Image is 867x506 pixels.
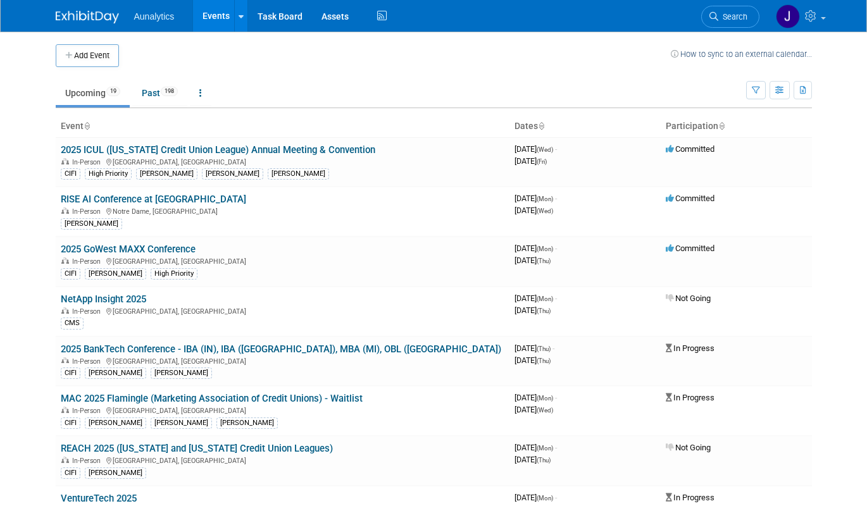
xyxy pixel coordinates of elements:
[537,158,547,165] span: (Fri)
[537,345,551,352] span: (Thu)
[151,367,212,379] div: [PERSON_NAME]
[515,455,551,464] span: [DATE]
[515,443,557,452] span: [DATE]
[61,305,504,316] div: [GEOGRAPHIC_DATA], [GEOGRAPHIC_DATA]
[134,11,175,22] span: Aunalytics
[106,87,120,96] span: 19
[151,268,197,280] div: High Priority
[61,318,84,329] div: CMS
[56,11,119,23] img: ExhibitDay
[202,168,263,180] div: [PERSON_NAME]
[61,467,80,479] div: CIFI
[72,307,104,316] span: In-Person
[61,158,69,164] img: In-Person Event
[515,206,553,215] span: [DATE]
[537,146,553,153] span: (Wed)
[666,194,714,203] span: Committed
[537,257,551,264] span: (Thu)
[151,417,212,429] div: [PERSON_NAME]
[61,268,80,280] div: CIFI
[555,144,557,154] span: -
[537,195,553,202] span: (Mon)
[61,407,69,413] img: In-Person Event
[61,493,137,504] a: VentureTech 2025
[72,158,104,166] span: In-Person
[555,244,557,253] span: -
[61,257,69,264] img: In-Person Event
[509,116,661,137] th: Dates
[552,343,554,353] span: -
[61,293,146,305] a: NetApp Insight 2025
[61,206,504,216] div: Notre Dame, [GEOGRAPHIC_DATA]
[538,121,544,131] a: Sort by Start Date
[515,194,557,203] span: [DATE]
[72,357,104,366] span: In-Person
[61,443,333,454] a: REACH 2025 ([US_STATE] and [US_STATE] Credit Union Leagues)
[537,295,553,302] span: (Mon)
[515,355,551,365] span: [DATE]
[555,393,557,402] span: -
[515,405,553,414] span: [DATE]
[666,493,714,502] span: In Progress
[537,207,553,214] span: (Wed)
[56,116,509,137] th: Event
[85,268,146,280] div: [PERSON_NAME]
[666,343,714,353] span: In Progress
[718,12,747,22] span: Search
[61,393,363,404] a: MAC 2025 Flamingle (Marketing Association of Credit Unions) - Waitlist
[72,457,104,465] span: In-Person
[515,144,557,154] span: [DATE]
[61,357,69,364] img: In-Person Event
[61,307,69,314] img: In-Person Event
[85,417,146,429] div: [PERSON_NAME]
[666,393,714,402] span: In Progress
[537,395,553,402] span: (Mon)
[666,244,714,253] span: Committed
[537,445,553,452] span: (Mon)
[776,4,800,28] img: Julie Grisanti-Cieslak
[132,81,187,105] a: Past198
[61,144,375,156] a: 2025 ICUL ([US_STATE] Credit Union League) Annual Meeting & Convention
[537,407,553,414] span: (Wed)
[85,367,146,379] div: [PERSON_NAME]
[515,343,554,353] span: [DATE]
[515,393,557,402] span: [DATE]
[85,168,132,180] div: High Priority
[701,6,759,28] a: Search
[72,407,104,415] span: In-Person
[85,467,146,479] div: [PERSON_NAME]
[666,443,711,452] span: Not Going
[666,293,711,303] span: Not Going
[718,121,725,131] a: Sort by Participation Type
[555,443,557,452] span: -
[537,495,553,502] span: (Mon)
[84,121,90,131] a: Sort by Event Name
[61,405,504,415] div: [GEOGRAPHIC_DATA], [GEOGRAPHIC_DATA]
[216,417,278,429] div: [PERSON_NAME]
[61,156,504,166] div: [GEOGRAPHIC_DATA], [GEOGRAPHIC_DATA]
[61,244,196,255] a: 2025 GoWest MAXX Conference
[61,194,246,205] a: RISE AI Conference at [GEOGRAPHIC_DATA]
[61,207,69,214] img: In-Person Event
[537,307,551,314] span: (Thu)
[537,357,551,364] span: (Thu)
[268,168,329,180] div: [PERSON_NAME]
[61,218,122,230] div: [PERSON_NAME]
[555,293,557,303] span: -
[666,144,714,154] span: Committed
[61,455,504,465] div: [GEOGRAPHIC_DATA], [GEOGRAPHIC_DATA]
[136,168,197,180] div: [PERSON_NAME]
[72,207,104,216] span: In-Person
[56,81,130,105] a: Upcoming19
[671,49,812,59] a: How to sync to an external calendar...
[72,257,104,266] span: In-Person
[515,156,547,166] span: [DATE]
[61,417,80,429] div: CIFI
[661,116,812,137] th: Participation
[515,256,551,265] span: [DATE]
[537,457,551,464] span: (Thu)
[61,457,69,463] img: In-Person Event
[61,256,504,266] div: [GEOGRAPHIC_DATA], [GEOGRAPHIC_DATA]
[61,367,80,379] div: CIFI
[61,168,80,180] div: CIFI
